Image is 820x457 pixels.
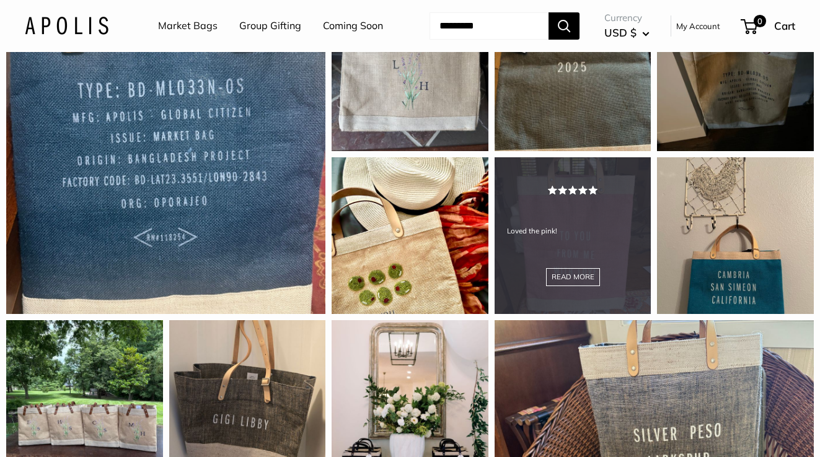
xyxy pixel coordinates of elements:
[604,23,650,43] button: USD $
[604,9,650,27] span: Currency
[676,19,720,33] a: My Account
[239,17,301,35] a: Group Gifting
[323,17,383,35] a: Coming Soon
[604,26,637,39] span: USD $
[158,17,218,35] a: Market Bags
[549,12,580,40] button: Search
[754,15,766,27] span: 0
[430,12,549,40] input: Search...
[742,16,795,36] a: 0 Cart
[774,19,795,32] span: Cart
[25,17,108,35] img: Apolis
[10,410,133,447] iframe: Sign Up via Text for Offers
